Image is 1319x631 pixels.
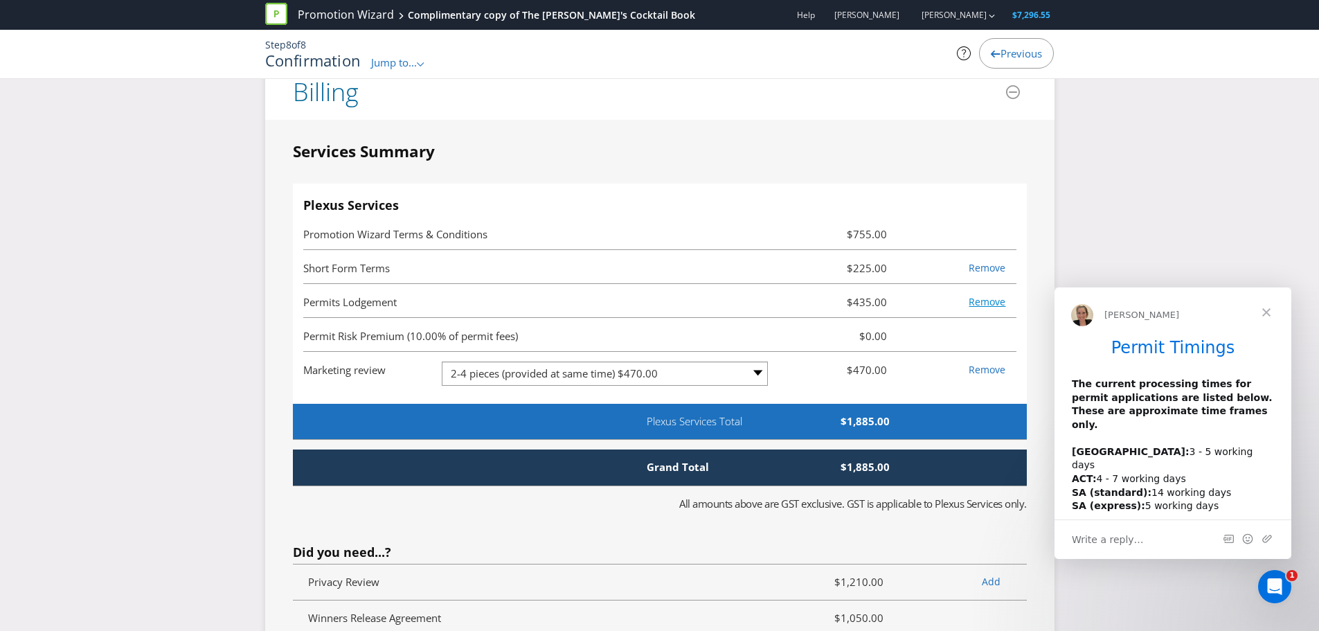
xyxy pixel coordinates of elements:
[303,199,1016,213] h4: Plexus Services
[969,363,1005,376] a: Remove
[308,575,379,589] span: Privacy Review
[969,261,1005,274] a: Remove
[982,575,1001,588] a: Add
[303,329,518,343] span: Permit Risk Premium (10.00% of permit fees)
[742,460,901,474] span: $1,885.00
[636,414,795,429] span: Plexus Services Total
[1001,46,1042,60] span: Previous
[778,328,897,344] span: $0.00
[778,362,897,378] span: $470.00
[778,260,897,276] span: $225.00
[778,226,897,242] span: $755.00
[1055,287,1291,559] iframe: Intercom live chat message
[303,295,397,309] span: Permits Lodgement
[408,8,695,22] div: Complimentary copy of The [PERSON_NAME]'s Cocktail Book
[308,611,441,625] span: Winners Release Agreement
[679,497,1027,510] span: All amounts above are GST exclusive. GST is applicable to Plexus Services only.
[265,52,361,69] h1: Confirmation
[1286,570,1298,581] span: 1
[795,414,900,429] span: $1,885.00
[834,9,899,21] span: [PERSON_NAME]
[286,38,291,51] span: 8
[298,7,394,23] a: Promotion Wizard
[265,38,286,51] span: Step
[1258,570,1291,603] iframe: Intercom live chat
[969,295,1005,308] a: Remove
[908,9,987,21] a: [PERSON_NAME]
[778,294,897,310] span: $435.00
[777,610,894,626] span: $1,050.00
[777,574,894,590] span: $1,210.00
[291,38,300,51] span: of
[293,546,1027,560] h4: Did you need...?
[303,363,386,377] span: Marketing review
[293,141,435,163] legend: Services Summary
[300,38,306,51] span: 8
[636,460,742,474] span: Grand Total
[371,55,417,69] span: Jump to...
[1012,9,1050,21] span: $7,296.55
[303,261,390,275] span: Short Form Terms
[293,78,359,106] h3: Billing
[303,227,487,241] span: Promotion Wizard Terms & Conditions
[797,9,815,21] a: Help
